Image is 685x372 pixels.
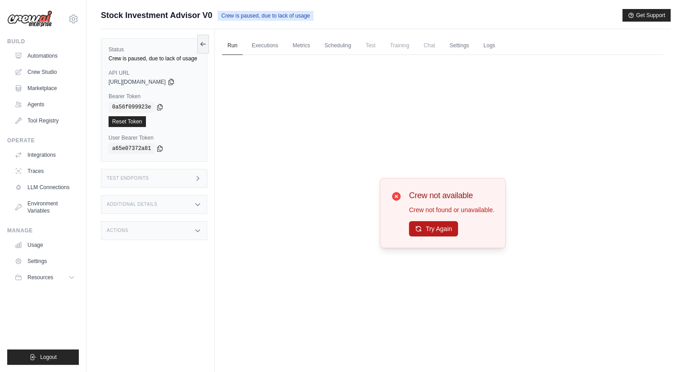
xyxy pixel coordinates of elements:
[622,9,671,22] button: Get Support
[385,36,415,54] span: Training is not available until the deployment is complete
[11,97,79,112] a: Agents
[11,113,79,128] a: Tool Registry
[222,36,243,55] a: Run
[478,36,500,55] a: Logs
[418,36,440,54] span: Chat is not available until the deployment is complete
[11,196,79,218] a: Environment Variables
[11,270,79,285] button: Resources
[11,180,79,195] a: LLM Connections
[109,116,146,127] a: Reset Token
[7,10,52,27] img: Logo
[11,81,79,95] a: Marketplace
[101,9,212,22] span: Stock Investment Advisor V0
[287,36,316,55] a: Metrics
[7,38,79,45] div: Build
[109,78,166,86] span: [URL][DOMAIN_NAME]
[109,102,154,113] code: 0a56f099923e
[109,134,200,141] label: User Bearer Token
[11,254,79,268] a: Settings
[109,143,154,154] code: a65e07372a81
[360,36,381,54] span: Test
[246,36,284,55] a: Executions
[11,238,79,252] a: Usage
[109,46,200,53] label: Status
[11,49,79,63] a: Automations
[7,137,79,144] div: Operate
[409,221,458,236] button: Try Again
[107,228,128,233] h3: Actions
[40,354,57,361] span: Logout
[11,164,79,178] a: Traces
[109,55,200,62] div: Crew is paused, due to lack of usage
[218,11,313,21] span: Crew is paused, due to lack of usage
[27,274,53,281] span: Resources
[7,349,79,365] button: Logout
[109,93,200,100] label: Bearer Token
[11,148,79,162] a: Integrations
[11,65,79,79] a: Crew Studio
[107,176,149,181] h3: Test Endpoints
[409,205,494,214] p: Crew not found or unavailable.
[409,189,494,202] h3: Crew not available
[107,202,157,207] h3: Additional Details
[109,69,200,77] label: API URL
[319,36,356,55] a: Scheduling
[444,36,474,55] a: Settings
[7,227,79,234] div: Manage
